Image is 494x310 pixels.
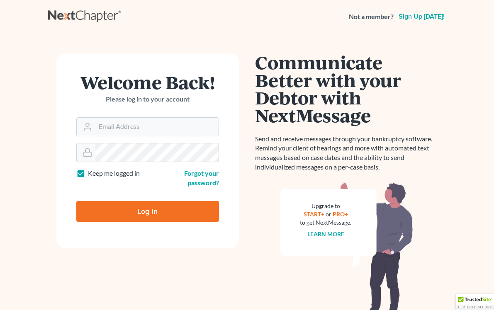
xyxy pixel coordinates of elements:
[76,201,219,222] input: Log In
[456,294,494,310] div: TrustedSite Certified
[76,94,219,104] p: Please log in to your account
[256,53,438,124] h1: Communicate Better with your Debtor with NextMessage
[397,13,446,20] a: Sign up [DATE]!
[304,211,324,218] a: START+
[307,230,344,237] a: Learn more
[349,12,394,22] strong: Not a member?
[76,73,219,91] h1: Welcome Back!
[333,211,348,218] a: PRO+
[184,169,219,186] a: Forgot your password?
[256,134,438,172] p: Send and receive messages through your bankruptcy software. Remind your client of hearings and mo...
[300,218,352,227] div: to get NextMessage.
[88,169,140,178] label: Keep me logged in
[95,118,219,136] input: Email Address
[326,211,331,218] span: or
[300,202,352,210] div: Upgrade to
